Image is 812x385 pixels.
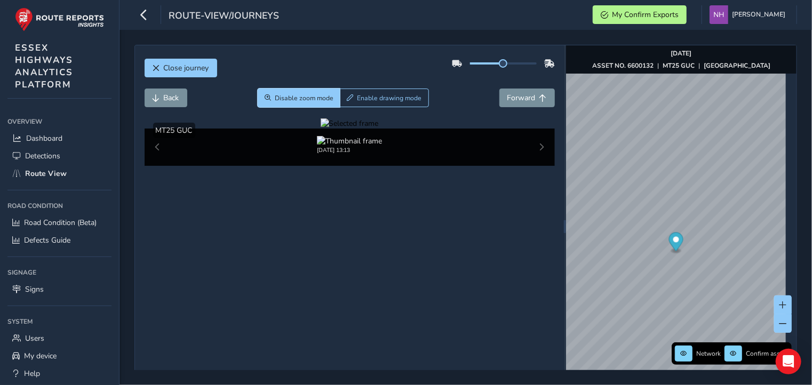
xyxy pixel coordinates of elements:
[7,114,112,130] div: Overview
[671,49,692,58] strong: [DATE]
[612,10,679,20] span: My Confirm Exports
[275,94,333,102] span: Disable zoom mode
[732,5,785,24] span: [PERSON_NAME]
[499,89,555,107] button: Forward
[704,61,770,70] strong: [GEOGRAPHIC_DATA]
[15,42,73,91] span: ESSEX HIGHWAYS ANALYTICS PLATFORM
[7,147,112,165] a: Detections
[696,349,721,358] span: Network
[663,61,695,70] strong: MT25 GUC
[24,368,40,379] span: Help
[25,151,60,161] span: Detections
[7,314,112,330] div: System
[145,59,217,77] button: Close journey
[258,89,340,107] button: Zoom
[317,146,382,154] div: [DATE] 13:13
[7,330,112,347] a: Users
[25,333,44,343] span: Users
[593,5,687,24] button: My Confirm Exports
[15,7,104,31] img: rr logo
[24,235,70,245] span: Defects Guide
[26,133,62,143] span: Dashboard
[7,214,112,231] a: Road Condition (Beta)
[7,165,112,182] a: Route View
[7,347,112,365] a: My device
[507,93,536,103] span: Forward
[7,198,112,214] div: Road Condition
[592,61,770,70] div: | |
[746,349,789,358] span: Confirm assets
[156,125,193,135] span: MT25 GUC
[340,89,429,107] button: Draw
[164,93,179,103] span: Back
[145,89,187,107] button: Back
[7,231,112,249] a: Defects Guide
[317,136,382,146] img: Thumbnail frame
[25,169,67,179] span: Route View
[7,130,112,147] a: Dashboard
[164,63,209,73] span: Close journey
[669,232,683,254] div: Map marker
[592,61,654,70] strong: ASSET NO. 6600132
[25,284,44,294] span: Signs
[169,9,279,24] span: route-view/journeys
[7,365,112,382] a: Help
[7,264,112,280] div: Signage
[24,351,57,361] span: My device
[710,5,789,24] button: [PERSON_NAME]
[24,218,97,228] span: Road Condition (Beta)
[776,349,801,374] div: Open Intercom Messenger
[710,5,728,24] img: diamond-layout
[357,94,421,102] span: Enable drawing mode
[7,280,112,298] a: Signs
